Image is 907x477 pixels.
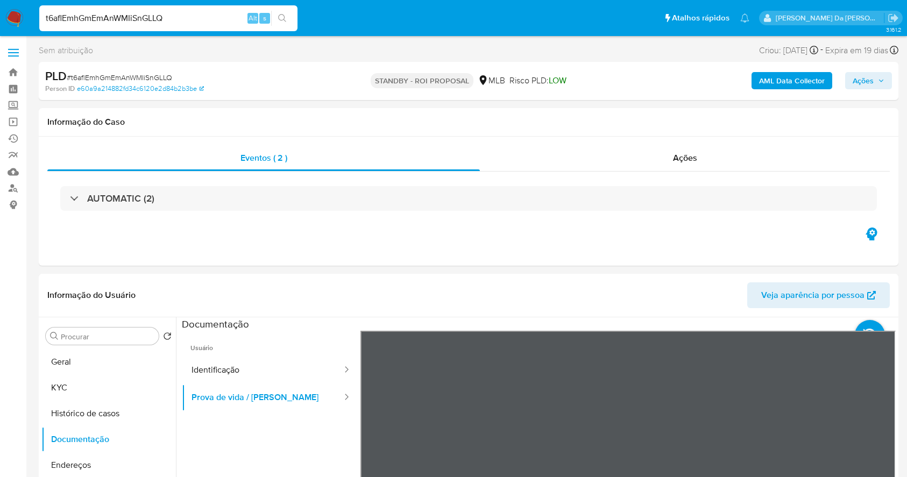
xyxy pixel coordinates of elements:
[77,84,204,94] a: e60a9a214882fd34c6120e2d84b2b3be
[249,13,257,23] span: Alt
[263,13,266,23] span: s
[50,332,59,340] button: Procurar
[776,13,884,23] p: patricia.varelo@mercadopago.com.br
[845,72,892,89] button: Ações
[549,74,566,87] span: LOW
[672,12,729,24] span: Atalhos rápidos
[41,375,176,401] button: KYC
[163,332,172,344] button: Retornar ao pedido padrão
[61,332,154,341] input: Procurar
[825,45,888,56] span: Expira em 19 dias
[271,11,293,26] button: search-icon
[47,117,890,127] h1: Informação do Caso
[87,193,154,204] h3: AUTOMATIC (2)
[41,349,176,375] button: Geral
[820,43,823,58] span: -
[45,84,75,94] b: Person ID
[509,75,566,87] span: Risco PLD:
[371,73,473,88] p: STANDBY - ROI PROPOSAL
[759,72,825,89] b: AML Data Collector
[39,45,93,56] span: Sem atribuição
[39,11,297,25] input: Pesquise usuários ou casos...
[45,67,67,84] b: PLD
[747,282,890,308] button: Veja aparência por pessoa
[759,43,818,58] div: Criou: [DATE]
[752,72,832,89] button: AML Data Collector
[673,152,697,164] span: Ações
[478,75,505,87] div: MLB
[41,401,176,426] button: Histórico de casos
[740,13,749,23] a: Notificações
[761,282,865,308] span: Veja aparência por pessoa
[67,72,172,83] span: # t6aflEmhGmEmAnWMIiSnGLLQ
[853,72,874,89] span: Ações
[60,186,877,211] div: AUTOMATIC (2)
[240,152,287,164] span: Eventos ( 2 )
[888,12,899,24] a: Sair
[41,426,176,452] button: Documentação
[47,290,136,301] h1: Informação do Usuário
